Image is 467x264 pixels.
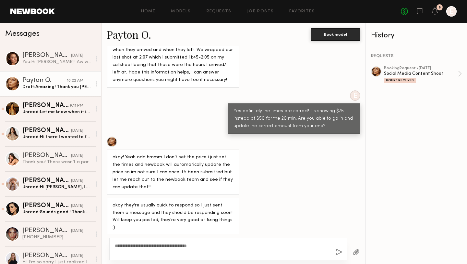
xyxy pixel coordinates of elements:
div: [DATE] [71,53,83,59]
div: booking Request • [DATE] [384,66,458,71]
div: 10:22 AM [67,78,83,84]
div: [DATE] [71,153,83,159]
a: Models [171,9,191,14]
div: okay they’re usually quick to respond so I just sent them a message and they should be responding... [113,202,233,232]
div: Payton O. [22,77,67,84]
div: [PERSON_NAME] [22,228,71,234]
div: REQUESTS [371,54,462,59]
div: [PERSON_NAME] [22,102,70,109]
div: [PERSON_NAME] [22,253,71,259]
div: You: Hi [PERSON_NAME]!! Aw wow thank you so much will review and get back to you if there are any... [22,59,91,65]
div: [DATE] [71,253,83,259]
div: [DATE] [71,203,83,209]
button: Book model [311,28,360,41]
div: Unread: Let me know when it is shipped! [22,109,91,115]
div: 9:11 PM [70,103,83,109]
a: Payton O. [107,27,151,41]
div: [PERSON_NAME] [22,203,71,209]
div: History [371,32,462,39]
a: Book model [311,31,360,37]
div: [PERSON_NAME] [22,178,71,184]
span: Messages [5,30,40,38]
div: [PHONE_NUMBER] [22,234,91,240]
div: [PERSON_NAME] [22,52,71,59]
a: E [446,6,457,17]
div: Yes definitely the times are correct! It's showing $75 instead of $50 for the 20 min. Are you abl... [233,108,354,130]
a: bookingRequest •[DATE]Social Media Content ShootHours Received [384,66,462,83]
a: Home [141,9,156,14]
div: Unread: Hi [PERSON_NAME], I had a great time meeting you [DATE]! Just wanted to know if there was... [22,184,91,190]
div: Social Media Content Shoot [384,71,458,77]
div: [PERSON_NAME] [22,152,71,159]
div: Hours Received [384,78,416,83]
div: Hi there, yes so let me explain! On my call sheet it said to arrive 10-15 minutes early to which ... [113,17,233,84]
div: Thank you! There wasn’t a parking assistant when I went to get my car so I wasn’t able to get a r... [22,159,91,165]
div: [PERSON_NAME] [22,127,71,134]
div: [DATE] [71,128,83,134]
a: Requests [207,9,232,14]
a: Job Posts [247,9,274,14]
div: 8 [438,6,441,9]
div: Unread: Sounds good ! Thank you :) [22,209,91,215]
div: Unread: Hi there I wanted to follow up [22,134,91,140]
div: Draft: Amazing! Thank you [PERSON_NAME]! [22,84,91,90]
a: Favorites [289,9,315,14]
div: okay! Yeah odd hmmm I don’t set the price i just set the times and newbook will automatically upd... [113,154,233,191]
div: [DATE] [71,178,83,184]
div: [DATE] [71,228,83,234]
